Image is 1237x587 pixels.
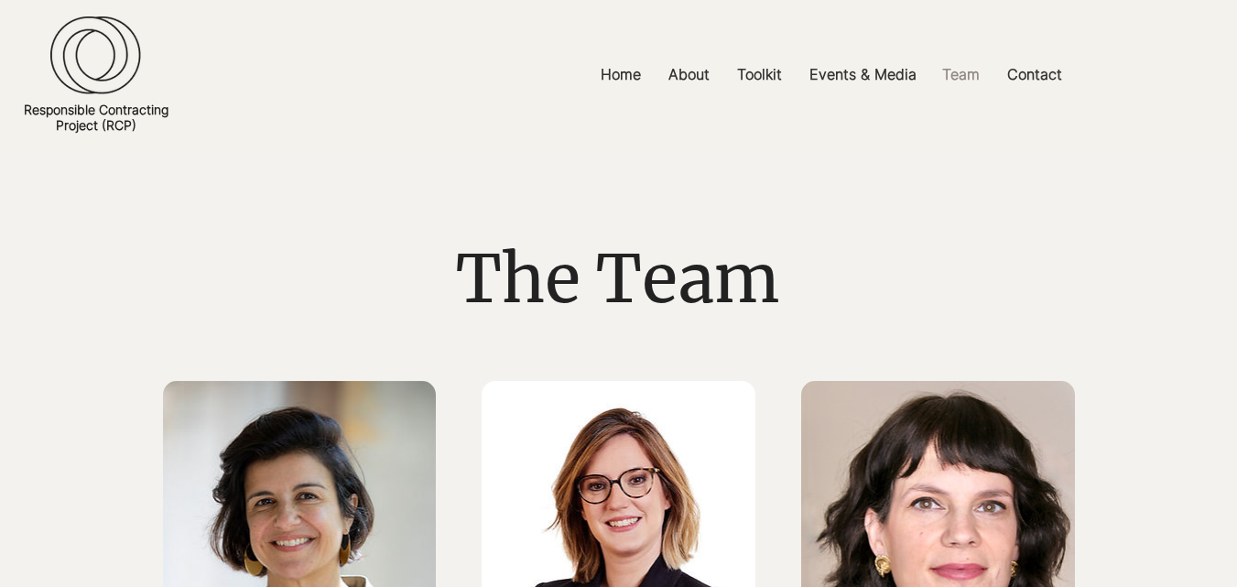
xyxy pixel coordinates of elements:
a: Home [587,54,655,95]
a: Contact [993,54,1076,95]
a: Team [928,54,993,95]
a: Toolkit [723,54,796,95]
a: About [655,54,723,95]
p: Toolkit [728,54,791,95]
nav: Site [427,54,1237,95]
a: Responsible ContractingProject (RCP) [24,102,168,133]
p: Events & Media [800,54,926,95]
p: Home [591,54,650,95]
span: The Team [456,237,780,321]
p: Team [933,54,989,95]
p: Contact [998,54,1071,95]
a: Events & Media [796,54,928,95]
p: About [659,54,719,95]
